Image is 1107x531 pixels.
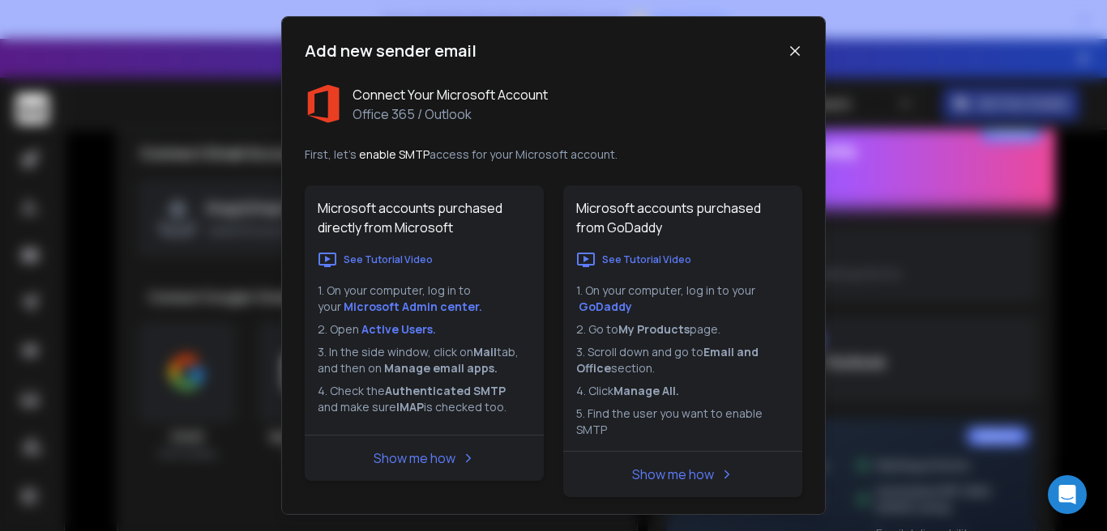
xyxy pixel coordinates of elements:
[613,383,679,398] b: Manage All.
[563,185,802,250] h1: Microsoft accounts purchased from GoDaddy
[318,344,531,376] li: 3. In the side window, click on tab, and then on
[344,253,433,266] p: See Tutorial Video
[361,321,436,337] a: Active Users.
[1048,475,1087,514] div: Open Intercom Messenger
[576,344,789,376] li: 3. Scroll down and go to section.
[374,449,455,467] a: Show me how
[305,147,802,163] p: First, let's access for your Microsoft account.
[602,253,691,266] p: See Tutorial Video
[396,399,424,414] b: IMAP
[618,321,690,337] b: My Products
[318,321,531,338] li: 2. Open
[632,465,714,483] a: Show me how
[579,299,632,314] a: GoDaddy
[385,383,506,398] b: Authenticated SMTP
[353,104,548,124] p: Office 365 / Outlook
[384,360,498,376] b: Manage email apps.
[359,147,430,162] span: enable SMTP
[576,344,761,376] b: Email and Office
[576,406,789,438] li: 5. Find the user you want to enable SMTP
[305,40,477,62] h1: Add new sender email
[305,185,544,250] h1: Microsoft accounts purchased directly from Microsoft
[318,282,531,315] li: 1. On your computer, log in to your
[473,344,497,359] b: Mail
[318,383,531,415] li: 4. Check the and make sure is checked too.
[353,85,548,104] h1: Connect Your Microsoft Account
[576,383,789,399] li: 4. Click
[576,321,789,338] li: 2. Go to page.
[576,282,789,315] li: 1. On your computer, log in to your
[344,299,482,314] a: Microsoft Admin center.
